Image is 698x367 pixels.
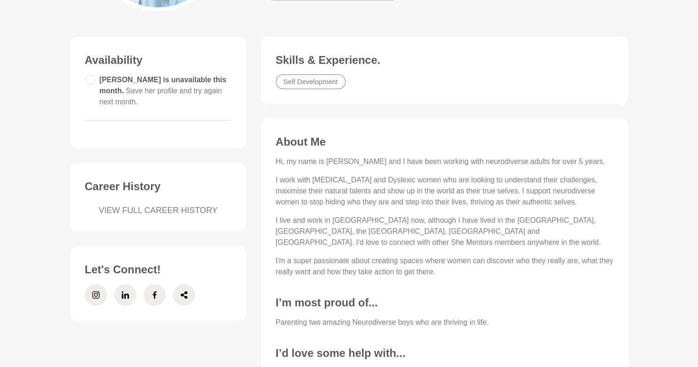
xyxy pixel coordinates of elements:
p: Hi, my name is [PERSON_NAME] and I have been working with neurodiverse adults for over 5 years. [276,156,614,167]
a: Facebook [144,284,166,306]
span: Save her profile and try again next month. [100,87,222,106]
p: I live and work in [GEOGRAPHIC_DATA] now, although I have lived in the [GEOGRAPHIC_DATA], [GEOGRA... [276,215,614,248]
h3: Availability [85,53,232,67]
a: Share [173,284,195,306]
a: LinkedIn [114,284,136,306]
p: Parenting two amazing Neurodiverse boys who are thriving in life. [276,317,614,328]
h3: Career History [85,180,232,193]
p: I'm a super passionate about creating spaces where women can discover who they really are, what t... [276,255,614,277]
h3: I’m most proud of... [276,296,614,310]
a: Instagram [85,284,107,306]
h3: I’d love some help with... [276,346,614,360]
span: [PERSON_NAME] is unavailable this month. [100,76,227,106]
a: VIEW FULL CAREER HISTORY [85,204,232,217]
p: I work with [MEDICAL_DATA] and Dyslexic women who are looking to understand their challenges, max... [276,175,614,208]
h3: About Me [276,135,614,149]
h3: Skills & Experience. [276,53,614,67]
h3: Let's Connect! [85,263,232,277]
